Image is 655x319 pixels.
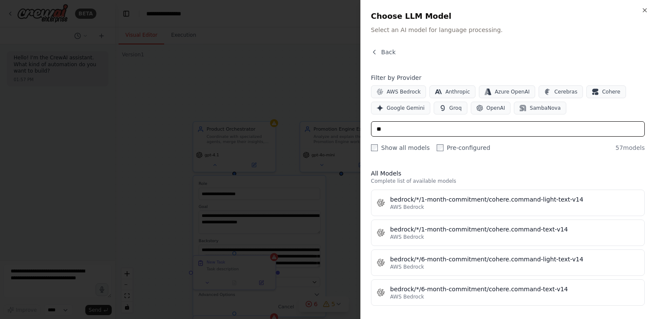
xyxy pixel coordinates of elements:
[449,105,462,111] span: Groq
[495,88,530,95] span: Azure OpenAI
[371,102,430,114] button: Google Gemini
[371,144,378,151] input: Show all models
[479,85,535,98] button: Azure OpenAI
[390,204,424,211] span: AWS Bedrock
[429,85,475,98] button: Anthropic
[539,85,583,98] button: Cerebras
[387,105,425,111] span: Google Gemini
[371,279,645,306] button: bedrock/*/6-month-commitment/cohere.command-text-v14AWS Bedrock
[371,190,645,216] button: bedrock/*/1-month-commitment/cohere.command-light-text-v14AWS Bedrock
[390,225,639,234] div: bedrock/*/1-month-commitment/cohere.command-text-v14
[371,10,645,22] h2: Choose LLM Model
[371,169,645,178] h3: All Models
[371,85,426,98] button: AWS Bedrock
[371,73,645,82] h4: Filter by Provider
[371,178,645,184] p: Complete list of available models
[437,144,443,151] input: Pre-configured
[434,102,467,114] button: Groq
[437,143,490,152] label: Pre-configured
[371,143,430,152] label: Show all models
[371,219,645,246] button: bedrock/*/1-month-commitment/cohere.command-text-v14AWS Bedrock
[390,255,639,263] div: bedrock/*/6-month-commitment/cohere.command-light-text-v14
[390,263,424,270] span: AWS Bedrock
[381,48,396,56] span: Back
[371,26,645,34] p: Select an AI model for language processing.
[615,143,645,152] span: 57 models
[371,48,396,56] button: Back
[530,105,560,111] span: SambaNova
[602,88,620,95] span: Cohere
[390,293,424,300] span: AWS Bedrock
[487,105,505,111] span: OpenAI
[390,285,639,293] div: bedrock/*/6-month-commitment/cohere.command-text-v14
[514,102,566,114] button: SambaNova
[390,195,639,204] div: bedrock/*/1-month-commitment/cohere.command-light-text-v14
[554,88,577,95] span: Cerebras
[371,249,645,276] button: bedrock/*/6-month-commitment/cohere.command-light-text-v14AWS Bedrock
[390,234,424,240] span: AWS Bedrock
[387,88,421,95] span: AWS Bedrock
[445,88,470,95] span: Anthropic
[586,85,626,98] button: Cohere
[471,102,511,114] button: OpenAI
